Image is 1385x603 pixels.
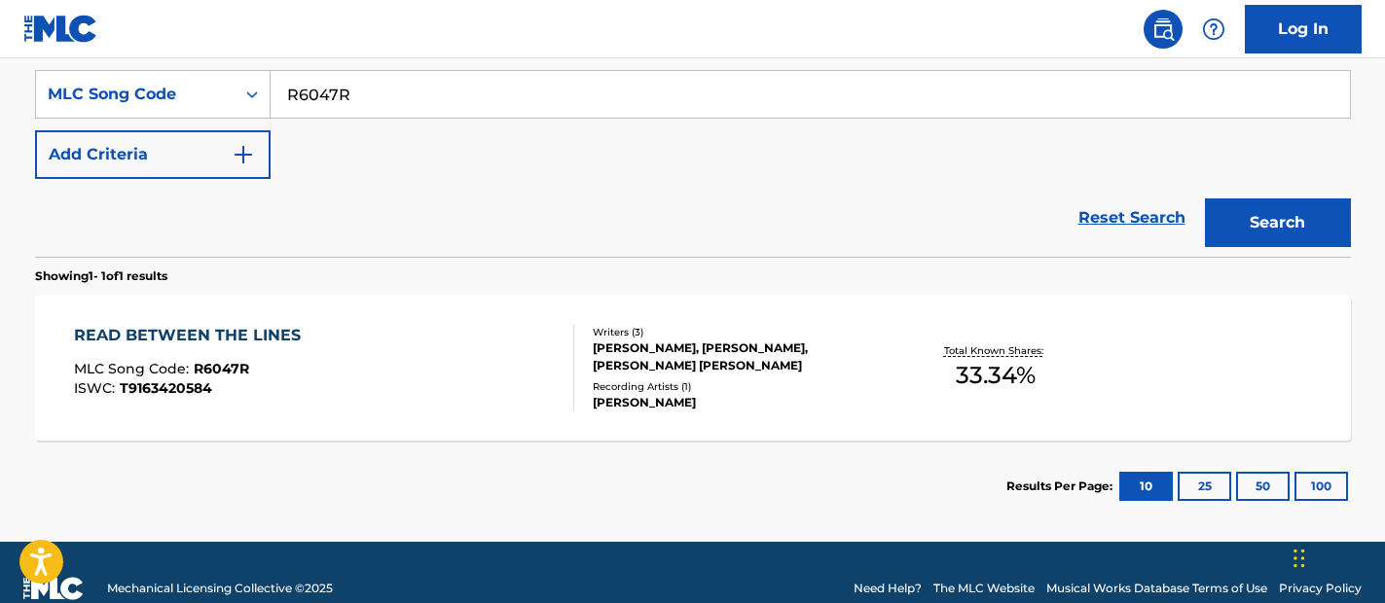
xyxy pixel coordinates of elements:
[1288,510,1385,603] iframe: Chat Widget
[1279,580,1362,597] a: Privacy Policy
[1236,472,1290,501] button: 50
[593,394,887,411] div: [PERSON_NAME]
[1294,472,1348,501] button: 100
[194,360,249,377] span: R6047R
[1046,580,1267,597] a: Musical Works Database Terms of Use
[1006,478,1117,495] p: Results Per Page:
[1119,472,1173,501] button: 10
[232,143,255,166] img: 9d2ae6d4665cec9f34b9.svg
[1202,18,1225,41] img: help
[120,379,212,397] span: T9163420584
[35,130,271,179] button: Add Criteria
[1294,529,1305,587] div: Drag
[1069,196,1195,239] a: Reset Search
[1144,10,1183,49] a: Public Search
[944,343,1048,358] p: Total Known Shares:
[933,580,1035,597] a: The MLC Website
[1245,5,1362,53] a: Log In
[74,379,120,397] span: ISWC :
[1151,18,1175,41] img: search
[593,339,887,374] div: [PERSON_NAME], [PERSON_NAME], [PERSON_NAME] [PERSON_NAME]
[74,360,194,377] span: MLC Song Code :
[35,70,1351,257] form: Search Form
[23,577,84,600] img: logo
[23,15,98,43] img: MLC Logo
[74,324,310,347] div: READ BETWEEN THE LINES
[956,358,1036,393] span: 33.34 %
[1194,10,1233,49] div: Help
[854,580,922,597] a: Need Help?
[1205,198,1351,247] button: Search
[1178,472,1231,501] button: 25
[48,83,223,106] div: MLC Song Code
[593,379,887,394] div: Recording Artists ( 1 )
[593,325,887,339] div: Writers ( 3 )
[35,295,1351,441] a: READ BETWEEN THE LINESMLC Song Code:R6047RISWC:T9163420584Writers (3)[PERSON_NAME], [PERSON_NAME]...
[35,267,167,285] p: Showing 1 - 1 of 1 results
[107,580,333,597] span: Mechanical Licensing Collective © 2025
